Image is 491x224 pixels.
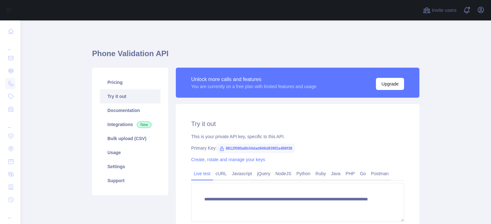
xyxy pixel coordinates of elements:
[191,133,404,140] div: This is your private API key, specific to this API.
[357,168,369,179] a: Go
[432,7,456,14] span: Invite users
[294,168,313,179] a: Python
[343,168,357,179] a: PHP
[100,75,160,89] a: Pricing
[191,157,265,162] a: Create, rotate and manage your keys
[137,122,152,128] span: New
[100,103,160,117] a: Documentation
[313,168,329,179] a: Ruby
[5,207,15,220] div: ...
[191,168,213,179] a: Live test
[229,168,254,179] a: Javascript
[213,168,229,179] a: cURL
[273,168,294,179] a: NodeJS
[191,76,316,83] div: Unlock more calls and features
[100,174,160,188] a: Support
[92,49,419,64] h1: Phone Validation API
[422,5,458,15] button: Invite users
[100,146,160,160] a: Usage
[376,78,404,90] button: Upgrade
[191,83,316,90] div: You are currently on a free plan with limited features and usage
[100,131,160,146] a: Bulk upload (CSV)
[5,116,15,129] div: ...
[254,168,273,179] a: jQuery
[100,160,160,174] a: Settings
[191,119,404,128] h2: Try it out
[191,145,404,151] div: Primary Key:
[5,38,15,51] div: ...
[100,89,160,103] a: Try it out
[369,168,391,179] a: Postman
[329,168,343,179] a: Java
[100,117,160,131] a: Integrations New
[217,144,295,153] span: 8812f080a8b34dad946d839f2a488f38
